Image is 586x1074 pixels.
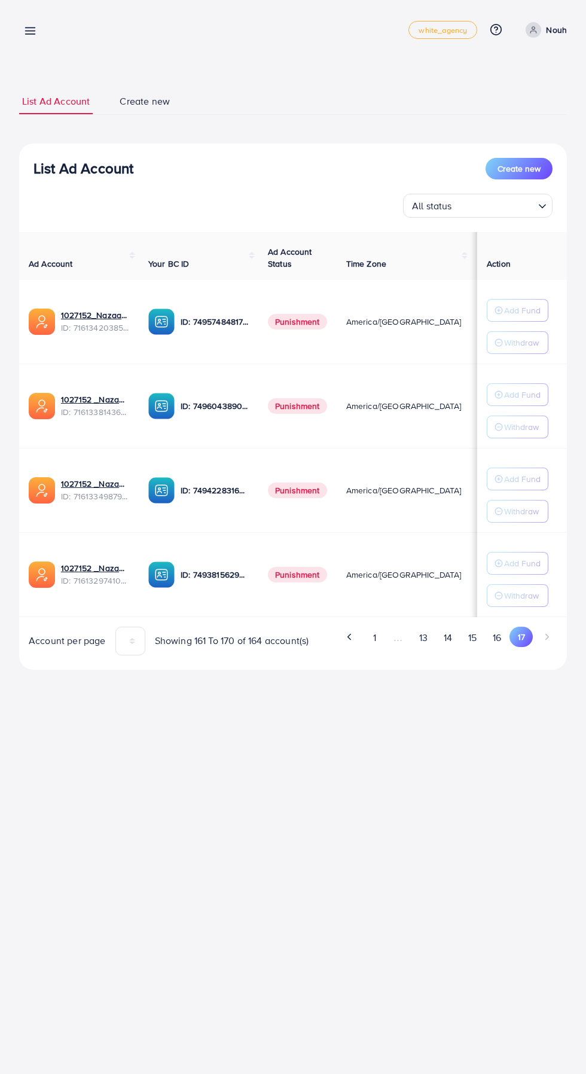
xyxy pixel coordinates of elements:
a: 1027152_Nazaagency_031 [61,309,129,321]
span: Ad Account Status [268,246,312,270]
span: ID: 7161338143675858945 [61,406,129,418]
p: ID: 7494228316518858759 [181,483,249,498]
a: 1027152 _Nazaagency_020 [61,562,129,574]
button: Go to page 17 [509,627,533,647]
span: Ad Account [29,258,73,270]
p: Withdraw [504,420,539,434]
button: Go to page 1 [364,627,385,649]
span: Action [487,258,511,270]
span: List Ad Account [22,94,90,108]
span: ID: 7161329741088243714 [61,575,129,587]
button: Go to page 14 [435,627,460,649]
div: Search for option [403,194,553,218]
button: Create new [486,158,553,179]
img: ic-ba-acc.ded83a64.svg [148,393,175,419]
button: Go to previous page [340,627,361,647]
p: Add Fund [504,472,541,486]
button: Withdraw [487,584,548,607]
img: ic-ba-acc.ded83a64.svg [148,562,175,588]
div: <span class='underline'>1027152 _Nazaagency_032</span></br>7161338143675858945 [61,393,129,418]
a: 1027152 _Nazaagency_032 [61,393,129,405]
p: Withdraw [504,504,539,518]
a: Nouh [521,22,567,38]
a: 1027152 _Nazaagency_041 [61,478,129,490]
span: Punishment [268,314,327,329]
div: <span class='underline'>1027152 _Nazaagency_020</span></br>7161329741088243714 [61,562,129,587]
span: Account per page [29,634,106,648]
span: white_agency [419,26,467,34]
img: ic-ba-acc.ded83a64.svg [148,477,175,504]
div: <span class='underline'>1027152 _Nazaagency_041</span></br>7161334987910971394 [61,478,129,502]
p: ID: 7495748481756266514 [181,315,249,329]
span: Create new [120,94,170,108]
span: Punishment [268,483,327,498]
p: Add Fund [504,556,541,570]
span: All status [410,197,454,215]
div: <span class='underline'>1027152_Nazaagency_031</span></br>7161342038565322754 [61,309,129,334]
p: Add Fund [504,388,541,402]
img: ic-ba-acc.ded83a64.svg [148,309,175,335]
p: Nouh [546,23,567,37]
p: Add Fund [504,303,541,318]
p: Withdraw [504,588,539,603]
span: America/[GEOGRAPHIC_DATA] [346,484,462,496]
img: ic-ads-acc.e4c84228.svg [29,393,55,419]
button: Withdraw [487,331,548,354]
span: America/[GEOGRAPHIC_DATA] [346,569,462,581]
input: Search for option [456,195,533,215]
p: ID: 7496043890580914193 [181,399,249,413]
img: ic-ads-acc.e4c84228.svg [29,562,55,588]
img: ic-ads-acc.e4c84228.svg [29,477,55,504]
span: Time Zone [346,258,386,270]
span: America/[GEOGRAPHIC_DATA] [346,400,462,412]
button: Go to page 13 [411,627,435,649]
span: ID: 7161334987910971394 [61,490,129,502]
button: Withdraw [487,500,548,523]
button: Go to page 15 [460,627,485,649]
button: Add Fund [487,552,548,575]
p: ID: 7493815629208977425 [181,567,249,582]
span: ID: 7161342038565322754 [61,322,129,334]
button: Add Fund [487,383,548,406]
p: Withdraw [504,335,539,350]
img: ic-ads-acc.e4c84228.svg [29,309,55,335]
span: Punishment [268,398,327,414]
span: America/[GEOGRAPHIC_DATA] [346,316,462,328]
span: Create new [498,163,541,175]
button: Add Fund [487,299,548,322]
a: white_agency [408,21,477,39]
span: Punishment [268,567,327,582]
button: Go to page 16 [485,627,509,649]
button: Add Fund [487,468,548,490]
h3: List Ad Account [33,160,133,177]
button: Withdraw [487,416,548,438]
span: Your BC ID [148,258,190,270]
span: Showing 161 To 170 of 164 account(s) [155,634,309,648]
ul: Pagination [303,627,557,649]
